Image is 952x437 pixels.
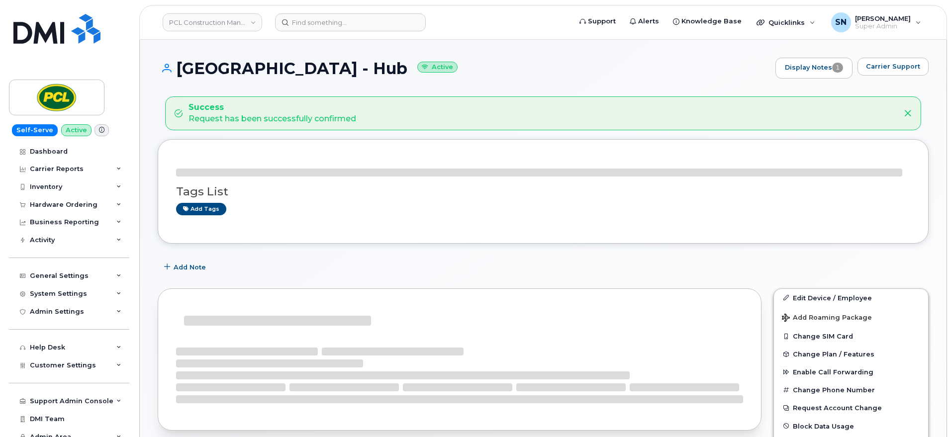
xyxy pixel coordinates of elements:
strong: Success [189,102,356,113]
span: Add Note [174,262,206,272]
a: Edit Device / Employee [774,289,928,307]
a: Display Notes1 [775,58,853,79]
button: Add Roaming Package [774,307,928,327]
div: Request has been successfully confirmed [189,102,356,125]
button: Add Note [158,259,214,276]
button: Change Phone Number [774,381,928,399]
button: Carrier Support [857,58,929,76]
span: Change Plan / Features [793,350,874,358]
button: Change SIM Card [774,327,928,345]
span: Carrier Support [866,62,920,71]
h3: Tags List [176,185,910,198]
small: Active [417,62,458,73]
button: Change Plan / Features [774,345,928,363]
button: Request Account Change [774,399,928,417]
span: Enable Call Forwarding [793,368,873,376]
button: Block Data Usage [774,417,928,435]
span: Add Roaming Package [782,314,872,323]
button: Enable Call Forwarding [774,363,928,381]
a: Add tags [176,203,226,215]
span: 1 [832,63,843,73]
h1: [GEOGRAPHIC_DATA] - Hub [158,60,770,77]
